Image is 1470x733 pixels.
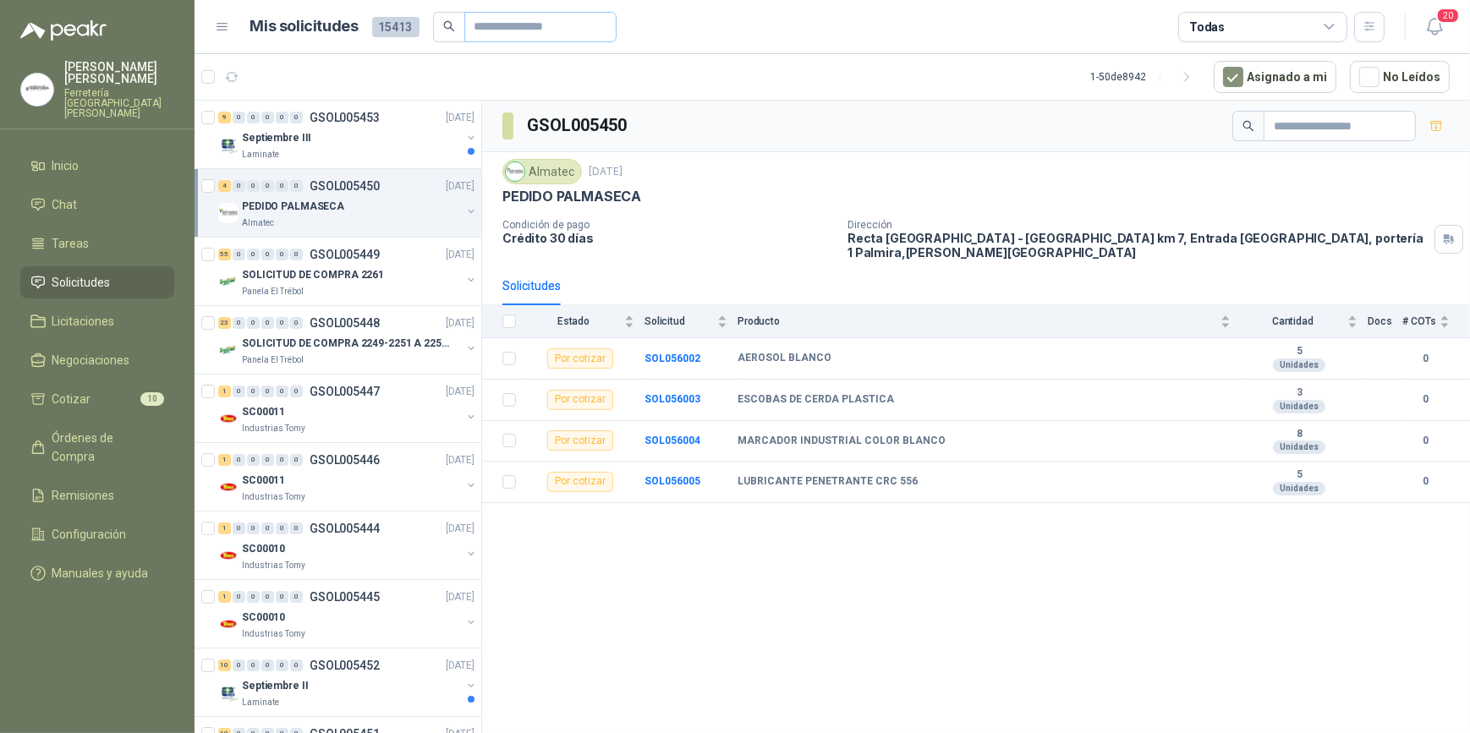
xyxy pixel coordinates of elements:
a: 23 0 0 0 0 0 GSOL005448[DATE] Company LogoSOLICITUD DE COMPRA 2249-2251 A 2256-2258 Y 2262Panela ... [218,313,478,367]
img: Company Logo [218,682,239,703]
span: 15413 [372,17,420,37]
p: [DATE] [446,384,474,400]
div: Unidades [1273,400,1325,413]
div: 0 [276,454,288,466]
img: Company Logo [218,203,239,223]
div: Solicitudes [502,276,561,295]
span: Producto [738,315,1217,327]
th: Docs [1368,305,1402,338]
div: 0 [233,249,245,260]
p: Septiembre III [242,130,311,146]
p: GSOL005452 [310,659,380,671]
div: 0 [261,180,274,192]
th: Solicitud [644,305,738,338]
a: 10 0 0 0 0 0 GSOL005452[DATE] Company LogoSeptiembre IILaminate [218,655,478,709]
button: No Leídos [1350,61,1450,93]
div: 0 [233,317,245,329]
div: 0 [233,454,245,466]
a: Cotizar10 [20,383,174,415]
b: 0 [1402,473,1450,490]
p: GSOL005446 [310,454,380,466]
span: Órdenes de Compra [52,429,158,466]
div: 0 [261,249,274,260]
div: 0 [261,386,274,397]
p: Ferretería [GEOGRAPHIC_DATA][PERSON_NAME] [64,88,174,118]
div: Por cotizar [547,390,613,410]
img: Company Logo [218,408,239,429]
p: Panela El Trébol [242,285,304,298]
p: [PERSON_NAME] [PERSON_NAME] [64,61,174,85]
p: GSOL005445 [310,591,380,603]
p: SC00010 [242,610,285,626]
p: GSOL005448 [310,317,380,329]
a: SOL056005 [644,475,700,487]
div: 0 [261,112,274,123]
p: [DATE] [446,452,474,468]
p: GSOL005444 [310,522,380,534]
p: GSOL005447 [310,386,380,397]
span: Solicitudes [52,273,111,292]
div: Unidades [1273,440,1325,454]
a: 55 0 0 0 0 0 GSOL005449[DATE] Company LogoSOLICITUD DE COMPRA 2261Panela El Trébol [218,244,478,298]
p: Industrias Tomy [242,627,305,641]
a: SOL056004 [644,435,700,446]
p: Industrias Tomy [242,422,305,435]
p: [DATE] [446,658,474,674]
span: Tareas [52,234,90,253]
a: Órdenes de Compra [20,422,174,473]
a: Licitaciones [20,305,174,337]
p: Laminate [242,696,279,709]
a: Chat [20,189,174,221]
b: AEROSOL BLANCO [738,352,831,365]
div: 0 [276,317,288,329]
div: 0 [247,386,260,397]
a: 9 0 0 0 0 0 GSOL005453[DATE] Company LogoSeptiembre IIILaminate [218,107,478,161]
p: GSOL005453 [310,112,380,123]
div: 0 [290,522,303,534]
div: 0 [261,659,274,671]
div: 0 [247,591,260,603]
div: 0 [276,522,288,534]
span: # COTs [1402,315,1436,327]
b: 0 [1402,391,1450,408]
div: Unidades [1273,482,1325,495]
b: MARCADOR INDUSTRIAL COLOR BLANCO [738,435,946,448]
h1: Mis solicitudes [250,14,359,39]
a: Inicio [20,150,174,182]
div: 0 [233,591,245,603]
p: [DATE] [446,589,474,605]
div: 0 [233,659,245,671]
div: 0 [247,180,260,192]
p: Industrias Tomy [242,490,305,504]
div: 1 - 50 de 8942 [1090,63,1200,90]
p: SOLICITUD DE COMPRA 2261 [242,267,384,283]
span: 20 [1436,8,1460,24]
span: Remisiones [52,486,115,505]
button: Asignado a mi [1214,61,1336,93]
img: Company Logo [218,614,239,634]
span: Negociaciones [52,351,130,369]
p: GSOL005449 [310,249,380,260]
th: # COTs [1402,305,1470,338]
span: Solicitud [644,315,714,327]
div: 0 [276,180,288,192]
span: Chat [52,195,78,214]
a: Solicitudes [20,266,174,298]
div: 0 [290,249,303,260]
th: Estado [526,305,644,338]
p: SC00011 [242,473,285,489]
div: 23 [218,317,231,329]
div: 0 [233,112,245,123]
div: 1 [218,522,231,534]
div: Por cotizar [547,472,613,492]
p: PEDIDO PALMASECA [242,199,344,215]
div: 4 [218,180,231,192]
p: GSOL005450 [310,180,380,192]
h3: GSOL005450 [527,112,629,139]
div: 0 [276,386,288,397]
img: Logo peakr [20,20,107,41]
b: 8 [1241,428,1358,441]
div: 0 [247,112,260,123]
th: Cantidad [1241,305,1368,338]
a: 1 0 0 0 0 0 GSOL005446[DATE] Company LogoSC00011Industrias Tomy [218,450,478,504]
